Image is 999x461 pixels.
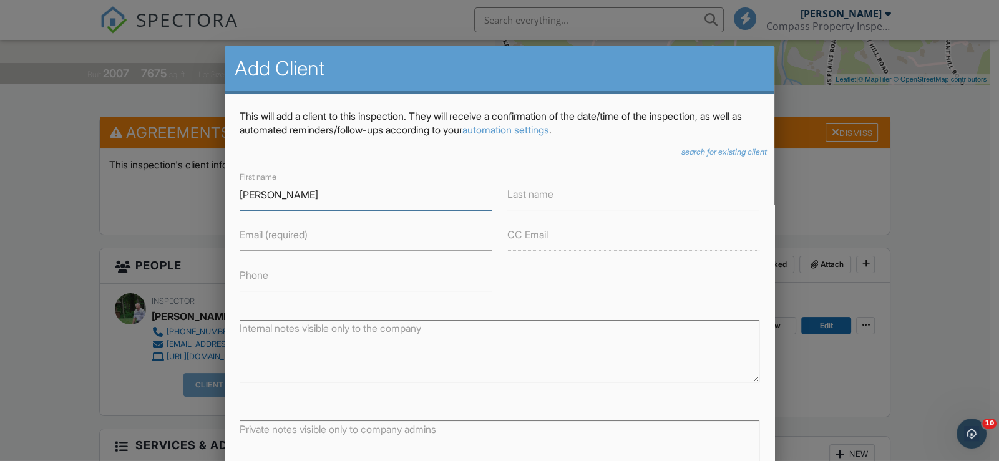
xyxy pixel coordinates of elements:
[240,422,436,436] label: Private notes visible only to company admins
[462,124,549,136] a: automation settings
[240,109,759,137] p: This will add a client to this inspection. They will receive a confirmation of the date/time of t...
[681,147,767,157] a: search for existing client
[982,419,997,429] span: 10
[240,172,276,183] label: First name
[235,56,764,81] h2: Add Client
[240,321,421,335] label: Internal notes visible only to the company
[507,187,553,201] label: Last name
[240,228,308,241] label: Email (required)
[957,419,987,449] iframe: Intercom live chat
[240,268,268,282] label: Phone
[507,228,547,241] label: CC Email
